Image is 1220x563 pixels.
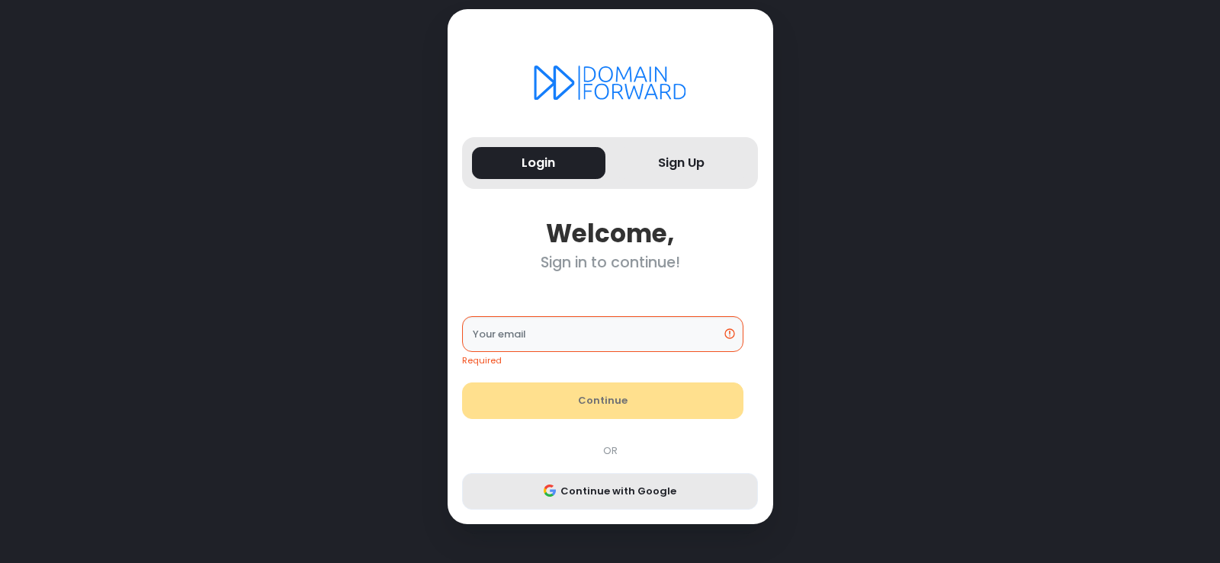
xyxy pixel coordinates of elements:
[462,473,758,510] button: Continue with Google
[462,219,758,248] div: Welcome,
[462,354,743,367] div: Required
[454,443,766,459] div: OR
[615,147,749,180] button: Sign Up
[472,147,605,180] button: Login
[462,254,758,271] div: Sign in to continue!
